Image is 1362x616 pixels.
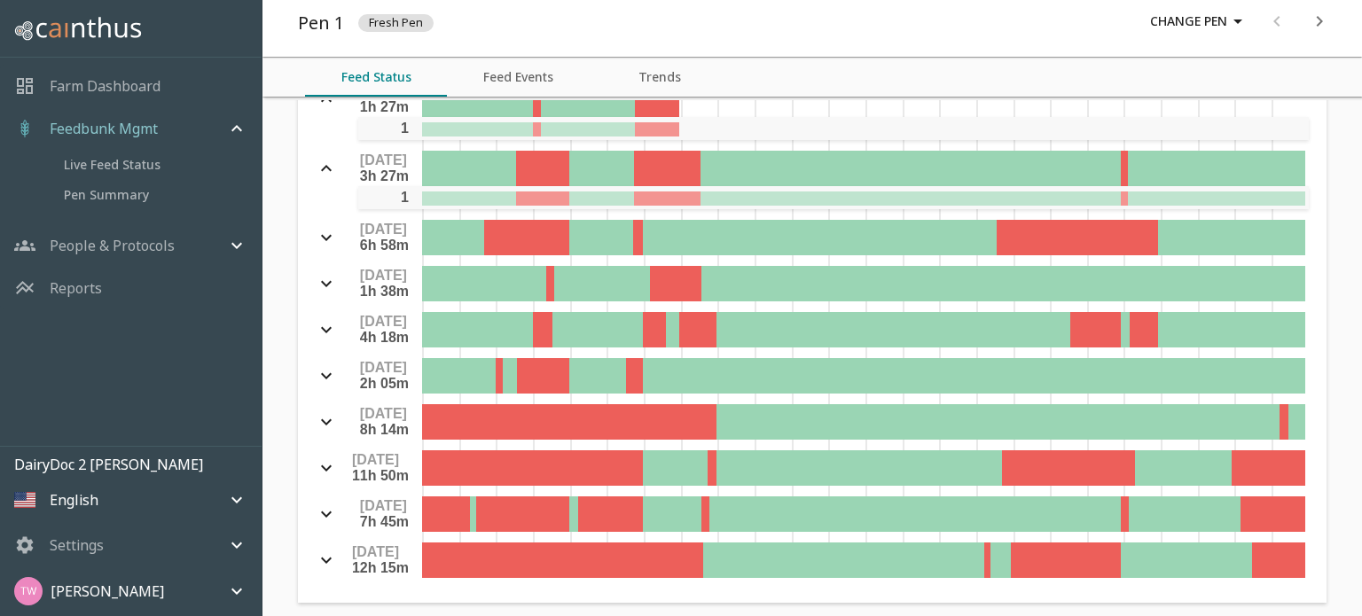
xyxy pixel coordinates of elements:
[360,284,409,299] span: 1h 38m
[352,544,399,559] span: [DATE]
[360,514,409,529] span: 7h 45m
[360,99,409,114] span: 1h 27m
[298,12,344,35] h5: Pen 1
[50,118,158,139] p: Feedbunk Mgmt
[64,185,247,205] span: Pen Summary
[50,277,102,299] a: Reports
[401,190,409,205] span: 1
[360,152,407,168] span: [DATE]
[360,268,407,283] span: [DATE]
[51,581,164,602] p: [PERSON_NAME]
[447,58,589,97] button: Feed Events
[360,168,409,183] span: 3h 27m
[401,121,409,136] span: 1
[64,155,247,175] span: Live Feed Status
[50,75,160,97] a: Farm Dashboard
[360,376,409,391] span: 2h 05m
[360,314,407,329] span: [DATE]
[360,360,407,375] span: [DATE]
[589,58,731,97] button: Trends
[50,235,175,256] p: People & Protocols
[360,498,407,513] span: [DATE]
[50,489,98,511] p: English
[360,238,409,253] span: 6h 58m
[358,14,434,32] span: Fresh Pen
[14,454,262,475] p: DairyDoc 2 [PERSON_NAME]
[352,452,399,467] span: [DATE]
[360,330,409,345] span: 4h 18m
[360,222,407,237] span: [DATE]
[352,468,409,483] span: 11h 50m
[50,534,104,556] p: Settings
[352,560,409,575] span: 12h 15m
[360,406,407,421] span: [DATE]
[360,422,409,437] span: 8h 14m
[14,577,43,605] img: 2dc84e54abcaacbae2fd0c1569c539fa
[305,58,447,97] button: Feed Status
